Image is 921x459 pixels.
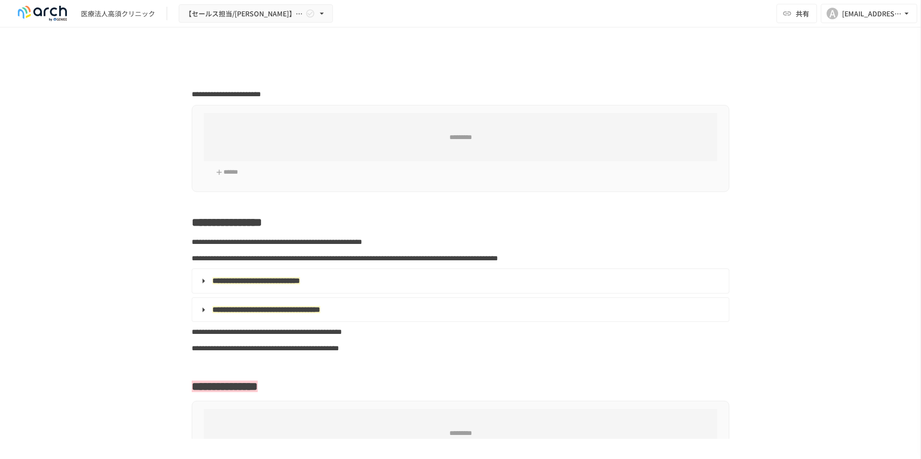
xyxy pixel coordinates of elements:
[842,8,902,20] div: [EMAIL_ADDRESS][PERSON_NAME][DOMAIN_NAME]
[776,4,817,23] button: 共有
[827,8,838,19] div: A
[796,8,809,19] span: 共有
[185,8,303,20] span: 【セールス担当/[PERSON_NAME]】医療法人[PERSON_NAME]クリニック様_初期設定サポート
[179,4,333,23] button: 【セールス担当/[PERSON_NAME]】医療法人[PERSON_NAME]クリニック様_初期設定サポート
[821,4,917,23] button: A[EMAIL_ADDRESS][PERSON_NAME][DOMAIN_NAME]
[12,6,73,21] img: logo-default@2x-9cf2c760.svg
[81,9,155,19] div: 医療法人高須クリニック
